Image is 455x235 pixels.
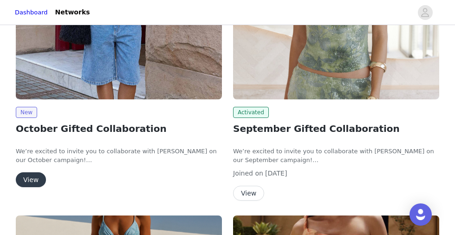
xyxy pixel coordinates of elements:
[421,5,429,20] div: avatar
[233,122,439,136] h2: September Gifted Collaboration
[16,122,222,136] h2: October Gifted Collaboration
[233,107,269,118] span: Activated
[50,2,96,23] a: Networks
[233,190,264,197] a: View
[233,170,263,177] span: Joined on
[409,203,432,226] div: Open Intercom Messenger
[233,147,439,165] p: We’re excited to invite you to collaborate with [PERSON_NAME] on our September campaign!
[16,107,37,118] span: New
[265,170,287,177] span: [DATE]
[15,8,48,17] a: Dashboard
[16,147,222,165] p: We’re excited to invite you to collaborate with [PERSON_NAME] on our October campaign!
[16,176,46,183] a: View
[233,186,264,201] button: View
[16,172,46,187] button: View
